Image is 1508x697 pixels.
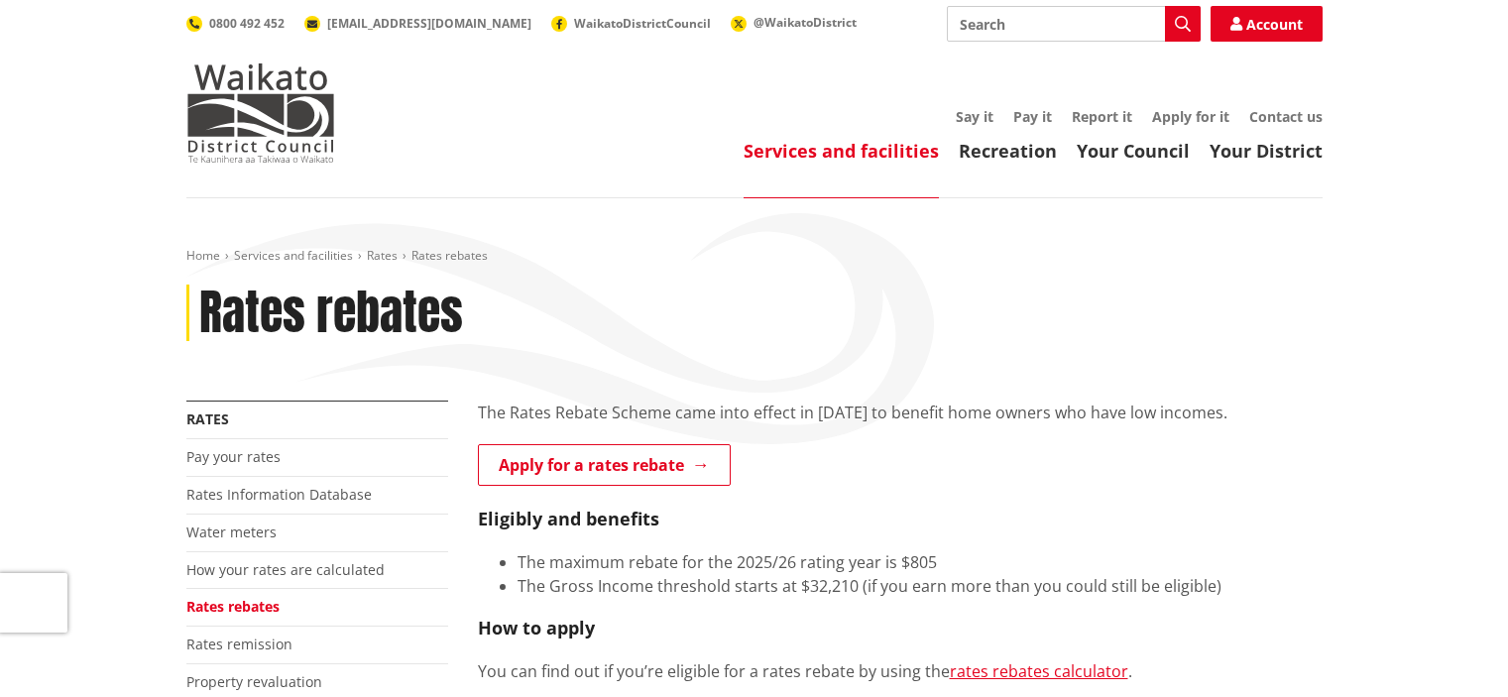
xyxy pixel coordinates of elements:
[186,672,322,691] a: Property revaluation
[367,247,398,264] a: Rates
[1077,139,1190,163] a: Your Council
[1072,107,1132,126] a: Report it
[1249,107,1323,126] a: Contact us
[478,659,1323,683] p: You can find out if you’re eligible for a rates rebate by using the .
[186,597,280,616] a: Rates rebates
[186,247,220,264] a: Home
[1211,6,1323,42] a: Account
[411,247,488,264] span: Rates rebates
[956,107,993,126] a: Say it
[304,15,531,32] a: [EMAIL_ADDRESS][DOMAIN_NAME]
[199,285,463,342] h1: Rates rebates
[478,401,1323,424] p: The Rates Rebate Scheme came into effect in [DATE] to benefit home owners who have low incomes.
[947,6,1201,42] input: Search input
[959,139,1057,163] a: Recreation
[478,616,595,639] strong: How to apply
[209,15,285,32] span: 0800 492 452
[518,550,1323,574] li: The maximum rebate for the 2025/26 rating year is $805
[327,15,531,32] span: [EMAIL_ADDRESS][DOMAIN_NAME]
[186,15,285,32] a: 0800 492 452
[186,248,1323,265] nav: breadcrumb
[186,447,281,466] a: Pay your rates
[478,507,659,530] strong: Eligibly and benefits
[744,139,939,163] a: Services and facilities
[1152,107,1229,126] a: Apply for it
[186,409,229,428] a: Rates
[731,14,857,31] a: @WaikatoDistrict
[551,15,711,32] a: WaikatoDistrictCouncil
[478,444,731,486] a: Apply for a rates rebate
[186,523,277,541] a: Water meters
[186,560,385,579] a: How your rates are calculated
[186,485,372,504] a: Rates Information Database
[186,635,292,653] a: Rates remission
[234,247,353,264] a: Services and facilities
[1210,139,1323,163] a: Your District
[574,15,711,32] span: WaikatoDistrictCouncil
[518,574,1323,598] li: The Gross Income threshold starts at $32,210 (if you earn more than you could still be eligible)
[186,63,335,163] img: Waikato District Council - Te Kaunihera aa Takiwaa o Waikato
[1013,107,1052,126] a: Pay it
[950,660,1128,682] a: rates rebates calculator
[754,14,857,31] span: @WaikatoDistrict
